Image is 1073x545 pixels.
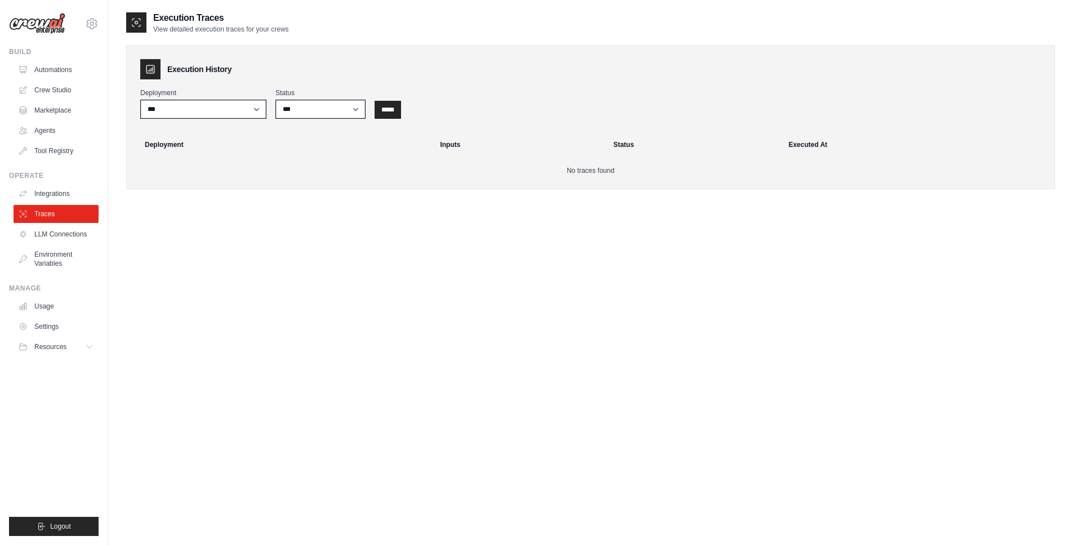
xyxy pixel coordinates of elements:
[50,522,71,531] span: Logout
[14,122,99,140] a: Agents
[14,101,99,119] a: Marketplace
[153,25,289,34] p: View detailed execution traces for your crews
[14,142,99,160] a: Tool Registry
[167,64,231,75] h3: Execution History
[14,81,99,99] a: Crew Studio
[14,225,99,243] a: LLM Connections
[140,166,1041,175] p: No traces found
[14,297,99,315] a: Usage
[14,338,99,356] button: Resources
[14,318,99,336] a: Settings
[14,245,99,272] a: Environment Variables
[140,88,266,97] label: Deployment
[153,11,289,25] h2: Execution Traces
[9,517,99,536] button: Logout
[275,88,366,97] label: Status
[34,342,66,351] span: Resources
[9,171,99,180] div: Operate
[433,132,606,157] th: Inputs
[782,132,1050,157] th: Executed At
[131,132,433,157] th: Deployment
[14,185,99,203] a: Integrations
[9,284,99,293] div: Manage
[14,205,99,223] a: Traces
[14,61,99,79] a: Automations
[9,47,99,56] div: Build
[9,13,65,34] img: Logo
[607,132,782,157] th: Status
